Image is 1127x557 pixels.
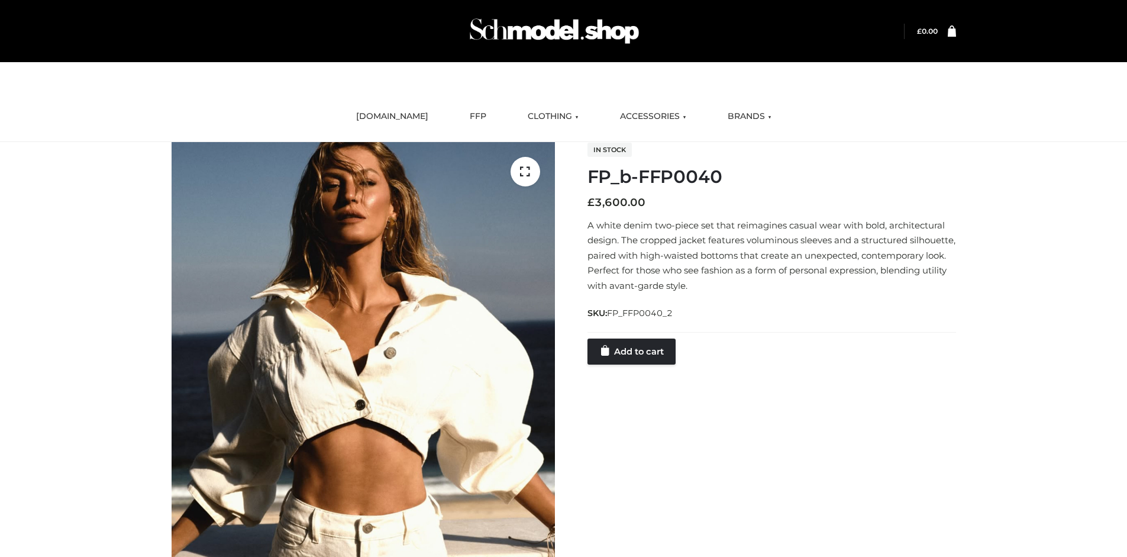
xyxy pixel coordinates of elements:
[719,104,780,130] a: BRANDS
[587,143,632,157] span: In stock
[461,104,495,130] a: FFP
[587,218,956,294] p: A white denim two-piece set that reimagines casual wear with bold, architectural design. The crop...
[917,27,938,36] bdi: 0.00
[587,339,676,365] a: Add to cart
[587,166,956,188] h1: FP_b-FFP0040
[917,27,938,36] a: £0.00
[587,306,674,320] span: SKU:
[519,104,587,130] a: CLOTHING
[607,308,673,318] span: FP_FFP0040_2
[347,104,437,130] a: [DOMAIN_NAME]
[587,196,645,209] bdi: 3,600.00
[917,27,922,36] span: £
[611,104,695,130] a: ACCESSORIES
[466,8,643,54] img: Schmodel Admin 964
[587,196,595,209] span: £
